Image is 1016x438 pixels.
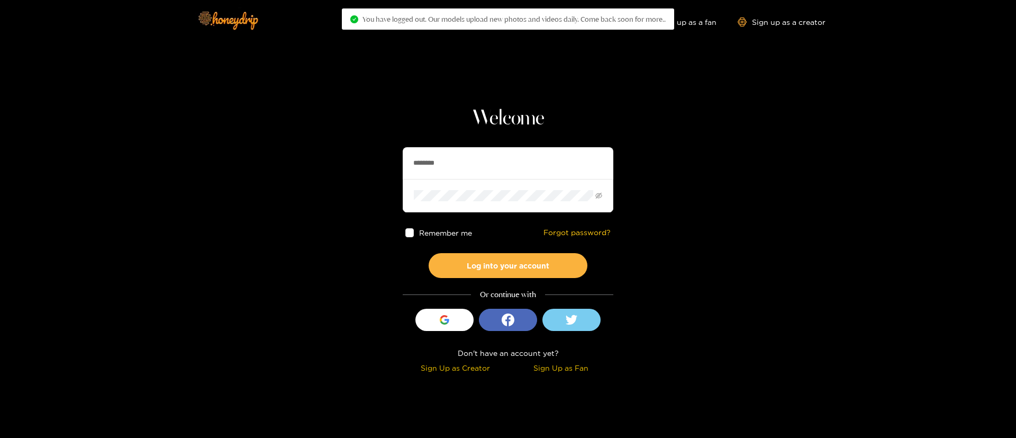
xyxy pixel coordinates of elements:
div: Sign Up as Fan [511,362,611,374]
span: Remember me [420,229,473,237]
div: Or continue with [403,289,613,301]
span: eye-invisible [595,192,602,199]
h1: Welcome [403,106,613,131]
button: Log into your account [429,253,587,278]
div: Sign Up as Creator [405,362,505,374]
a: Sign up as a creator [738,17,825,26]
a: Sign up as a fan [644,17,716,26]
span: You have logged out. Our models upload new photos and videos daily. Come back soon for more.. [362,15,666,23]
div: Don't have an account yet? [403,347,613,359]
span: check-circle [350,15,358,23]
a: Forgot password? [543,228,611,237]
